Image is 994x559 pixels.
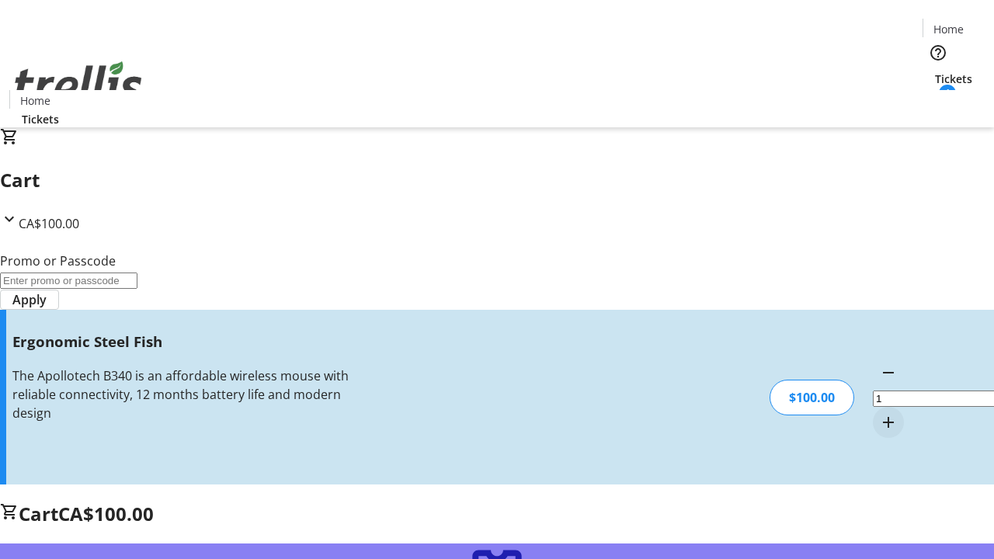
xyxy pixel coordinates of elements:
span: Tickets [22,111,59,127]
h3: Ergonomic Steel Fish [12,331,352,352]
button: Decrement by one [873,357,904,388]
span: CA$100.00 [58,501,154,526]
span: Apply [12,290,47,309]
div: $100.00 [770,380,854,415]
span: CA$100.00 [19,215,79,232]
span: Tickets [935,71,972,87]
span: Home [933,21,964,37]
img: Orient E2E Organization RXeVok4OQN's Logo [9,44,148,122]
div: The Apollotech B340 is an affordable wireless mouse with reliable connectivity, 12 months battery... [12,366,352,422]
a: Tickets [923,71,985,87]
a: Home [923,21,973,37]
button: Help [923,37,954,68]
a: Tickets [9,111,71,127]
a: Home [10,92,60,109]
button: Cart [923,87,954,118]
span: Home [20,92,50,109]
button: Increment by one [873,407,904,438]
